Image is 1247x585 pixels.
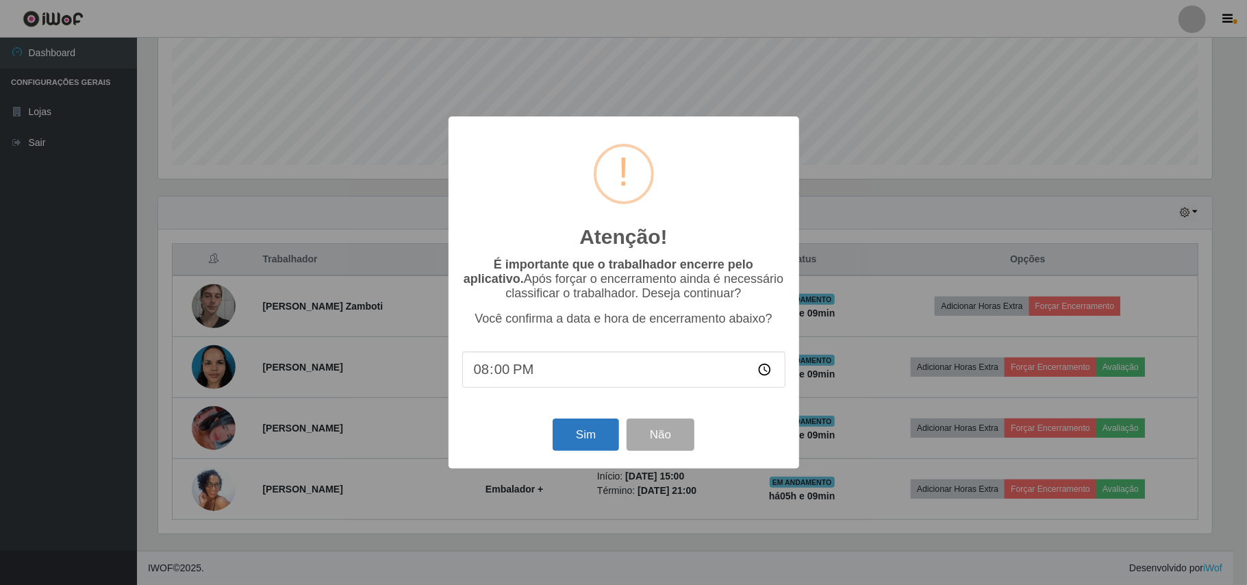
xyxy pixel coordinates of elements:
button: Sim [553,419,619,451]
p: Você confirma a data e hora de encerramento abaixo? [462,312,785,326]
h2: Atenção! [579,225,667,249]
p: Após forçar o encerramento ainda é necessário classificar o trabalhador. Deseja continuar? [462,258,785,301]
b: É importante que o trabalhador encerre pelo aplicativo. [464,258,753,286]
button: Não [627,419,694,451]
